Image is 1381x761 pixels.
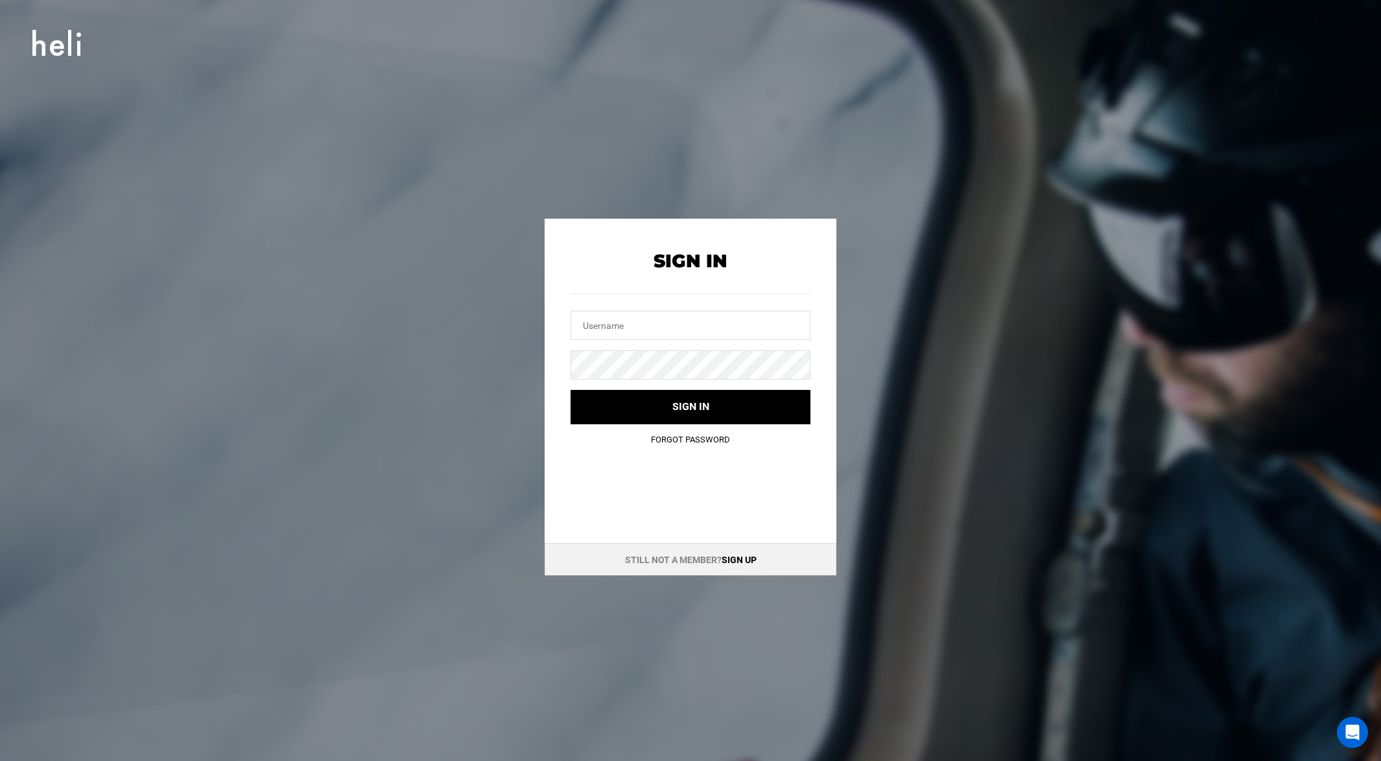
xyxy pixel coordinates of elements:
div: Open Intercom Messenger [1337,717,1368,748]
a: Forgot Password [651,435,730,444]
button: Sign in [571,390,810,424]
div: Still not a member? [545,543,836,575]
a: Sign up [722,555,757,565]
input: Username [571,311,810,340]
h2: Sign In [571,251,810,271]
